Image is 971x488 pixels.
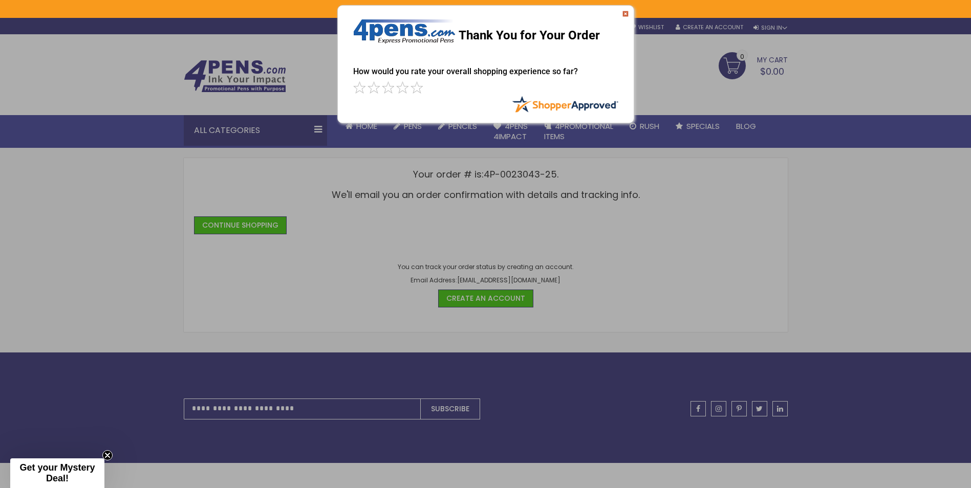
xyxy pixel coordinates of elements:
[19,462,95,483] span: Get your Mystery Deal!
[10,458,104,488] div: Get your Mystery Deal!Close teaser
[459,28,600,42] span: Thank You for Your Order
[353,56,618,96] div: How would you rate your overall shopping experience so far?
[622,11,629,17] img: x
[353,16,456,49] img: Thank You for Your Order
[887,460,971,488] iframe: Google Customer Reviews
[102,450,113,460] button: Close teaser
